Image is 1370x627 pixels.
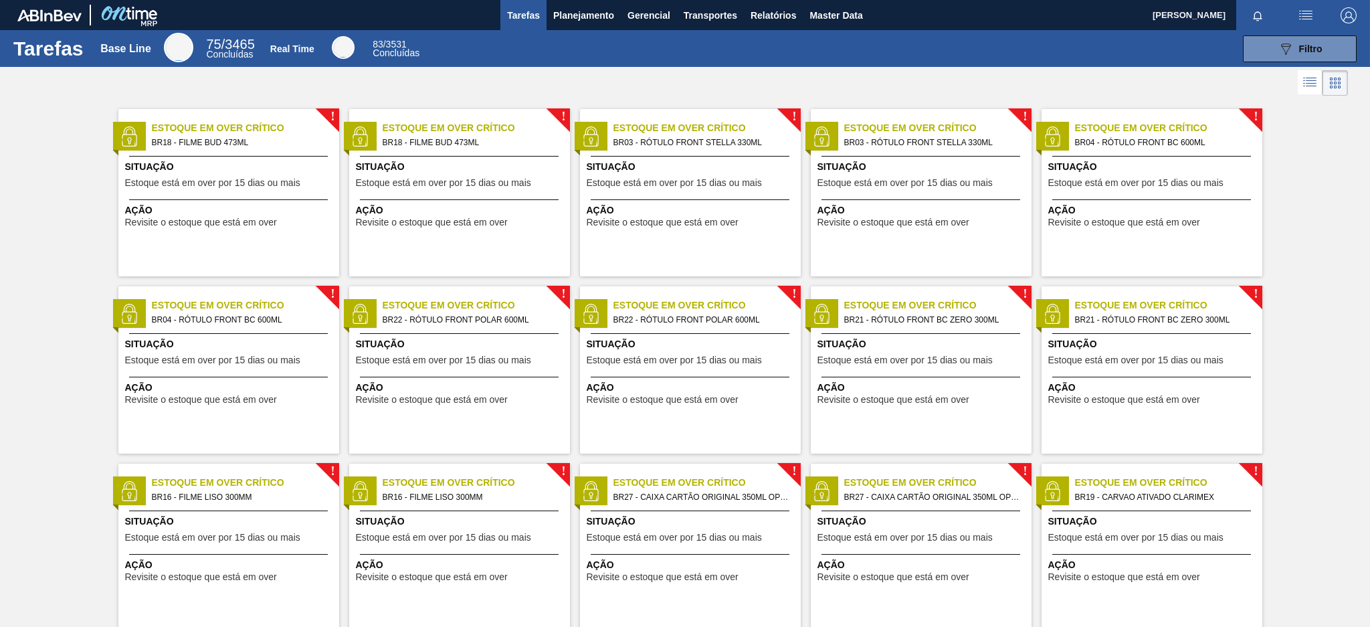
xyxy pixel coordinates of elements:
[1048,533,1224,543] span: Estoque está em over por 15 dias ou mais
[507,7,540,23] span: Tarefas
[356,572,508,582] span: Revisite o estoque que está em over
[587,203,797,217] span: Ação
[119,126,139,147] img: status
[125,533,300,543] span: Estoque está em over por 15 dias ou mais
[1243,35,1357,62] button: Filtro
[844,121,1032,135] span: Estoque em Over Crítico
[125,217,277,228] span: Revisite o estoque que está em over
[1048,337,1259,351] span: Situação
[844,312,1021,327] span: BR21 - RÓTULO FRONT BC ZERO 300ML
[844,135,1021,150] span: BR03 - RÓTULO FRONT STELLA 330ML
[1023,466,1027,476] span: !
[100,43,151,55] div: Base Line
[587,355,762,365] span: Estoque está em over por 15 dias ou mais
[844,298,1032,312] span: Estoque em Over Crítico
[561,112,565,122] span: !
[356,160,567,174] span: Situação
[350,126,370,147] img: status
[817,558,1028,572] span: Ação
[125,160,336,174] span: Situação
[356,558,567,572] span: Ação
[817,178,993,188] span: Estoque está em over por 15 dias ou mais
[125,572,277,582] span: Revisite o estoque que está em over
[1023,289,1027,299] span: !
[1075,135,1252,150] span: BR04 - RÓTULO FRONT BC 600ML
[817,395,969,405] span: Revisite o estoque que está em over
[751,7,796,23] span: Relatórios
[613,121,801,135] span: Estoque em Over Crítico
[817,381,1028,395] span: Ação
[207,39,255,59] div: Base Line
[152,476,339,490] span: Estoque em Over Crítico
[627,7,670,23] span: Gerencial
[152,298,339,312] span: Estoque em Over Crítico
[1048,515,1259,529] span: Situação
[1299,43,1323,54] span: Filtro
[684,7,737,23] span: Transportes
[613,312,790,327] span: BR22 - RÓTULO FRONT POLAR 600ML
[1254,112,1258,122] span: !
[817,160,1028,174] span: Situação
[356,337,567,351] span: Situação
[811,126,831,147] img: status
[125,381,336,395] span: Ação
[125,395,277,405] span: Revisite o estoque que está em over
[330,289,334,299] span: !
[1075,298,1262,312] span: Estoque em Over Crítico
[17,9,82,21] img: TNhmsLtSVTkK8tSr43FrP2fwEKptu5GPRR3wAAAABJRU5ErkJggg==
[119,304,139,324] img: status
[1048,160,1259,174] span: Situação
[1048,381,1259,395] span: Ação
[587,395,739,405] span: Revisite o estoque que está em over
[152,490,328,505] span: BR16 - FILME LISO 300MM
[613,135,790,150] span: BR03 - RÓTULO FRONT STELLA 330ML
[1341,7,1357,23] img: Logout
[356,217,508,228] span: Revisite o estoque que está em over
[350,481,370,501] img: status
[587,160,797,174] span: Situação
[817,217,969,228] span: Revisite o estoque que está em over
[383,312,559,327] span: BR22 - RÓTULO FRONT POLAR 600ML
[1042,126,1062,147] img: status
[356,533,531,543] span: Estoque está em over por 15 dias ou mais
[356,178,531,188] span: Estoque está em over por 15 dias ou mais
[561,289,565,299] span: !
[373,40,419,58] div: Real Time
[792,466,796,476] span: !
[817,533,993,543] span: Estoque está em over por 15 dias ou mais
[125,355,300,365] span: Estoque está em over por 15 dias ou mais
[152,121,339,135] span: Estoque em Over Crítico
[581,126,601,147] img: status
[613,298,801,312] span: Estoque em Over Crítico
[1075,121,1262,135] span: Estoque em Over Crítico
[1323,70,1348,96] div: Visão em Cards
[844,490,1021,505] span: BR27 - CAIXA CARTÃO ORIGINAL 350ML OPEN CORNER
[207,49,254,60] span: Concluídas
[811,481,831,501] img: status
[1042,481,1062,501] img: status
[125,515,336,529] span: Situação
[383,135,559,150] span: BR18 - FILME BUD 473ML
[330,466,334,476] span: !
[811,304,831,324] img: status
[356,355,531,365] span: Estoque está em over por 15 dias ou mais
[581,304,601,324] img: status
[373,39,383,50] span: 83
[1023,112,1027,122] span: !
[1254,289,1258,299] span: !
[383,476,570,490] span: Estoque em Over Crítico
[792,112,796,122] span: !
[613,490,790,505] span: BR27 - CAIXA CARTÃO ORIGINAL 350ML OPEN CORNER
[553,7,614,23] span: Planejamento
[1075,312,1252,327] span: BR21 - RÓTULO FRONT BC ZERO 300ML
[587,572,739,582] span: Revisite o estoque que está em over
[817,337,1028,351] span: Situação
[587,217,739,228] span: Revisite o estoque que está em over
[125,558,336,572] span: Ação
[13,41,84,56] h1: Tarefas
[1048,395,1200,405] span: Revisite o estoque que está em over
[164,33,193,62] div: Base Line
[1236,6,1279,25] button: Notificações
[817,572,969,582] span: Revisite o estoque que está em over
[125,203,336,217] span: Ação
